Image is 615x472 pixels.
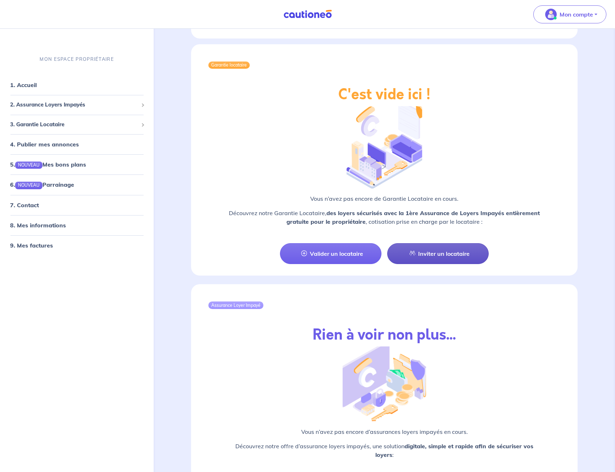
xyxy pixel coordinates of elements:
div: Garantie locataire [208,62,250,69]
img: illu_empty_gl.png [347,100,422,189]
div: Assurance Loyer Impayé [208,301,263,309]
p: Vous n’avez pas encore d’assurances loyers impayés en cours. [208,427,560,436]
div: 6.NOUVEAUParrainage [3,178,151,192]
div: 7. Contact [3,198,151,212]
span: 2. Assurance Loyers Impayés [10,101,138,109]
p: Découvrez notre Garantie Locataire, , cotisation prise en charge par le locataire : [208,209,560,226]
p: MON ESPACE PROPRIÉTAIRE [40,56,114,63]
img: Cautioneo [281,10,335,19]
div: 3. Garantie Locataire [3,118,151,132]
div: 2. Assurance Loyers Impayés [3,98,151,112]
a: 7. Contact [10,201,39,209]
img: illu_account_valid_menu.svg [545,9,557,20]
div: 4. Publier mes annonces [3,137,151,151]
a: Inviter un locataire [387,243,489,264]
a: Valider un locataire [280,243,381,264]
strong: des loyers sécurisés avec la 1ère Assurance de Loyers Impayés entièrement gratuite pour le propri... [286,209,540,225]
div: 9. Mes factures [3,238,151,253]
strong: digitale, simple et rapide afin de sécuriser vos loyers [375,442,534,458]
a: 6.NOUVEAUParrainage [10,181,74,189]
button: illu_account_valid_menu.svgMon compte [533,5,606,23]
p: Vous n’avez pas encore de Garantie Locataire en cours. [208,194,560,203]
p: Mon compte [560,10,593,19]
h2: C'est vide ici ! [338,86,430,103]
div: 8. Mes informations [3,218,151,232]
a: 5.NOUVEAUMes bons plans [10,161,86,168]
a: 4. Publier mes annonces [10,141,79,148]
div: 1. Accueil [3,78,151,92]
h2: Rien à voir non plus... [313,326,456,344]
span: 3. Garantie Locataire [10,121,138,129]
a: 1. Accueil [10,81,37,88]
img: illu_empty_gli.png [343,341,426,422]
a: 8. Mes informations [10,222,66,229]
p: Découvrez notre offre d’assurance loyers impayés, une solution : [208,442,560,459]
a: 9. Mes factures [10,242,53,249]
div: 5.NOUVEAUMes bons plans [3,157,151,172]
